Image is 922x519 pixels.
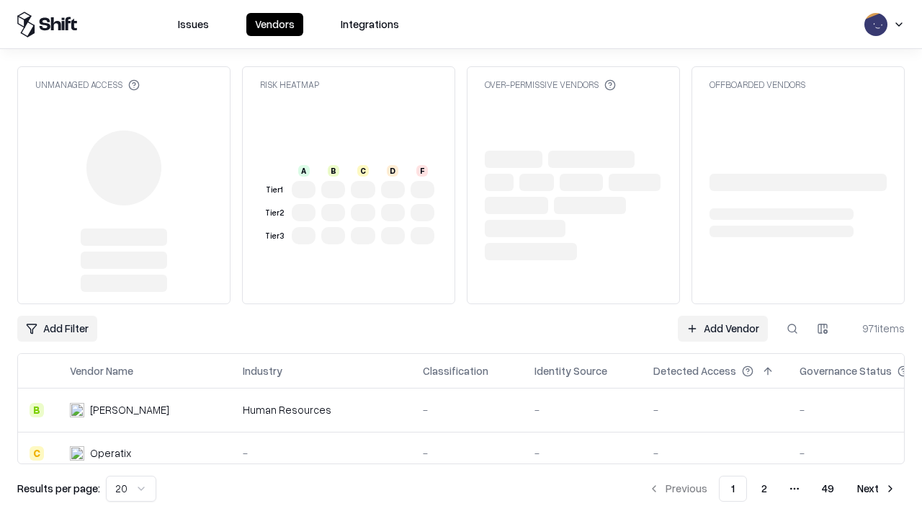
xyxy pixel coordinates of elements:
[246,13,303,36] button: Vendors
[357,165,369,177] div: C
[423,402,511,417] div: -
[70,403,84,417] img: Deel
[263,207,286,219] div: Tier 2
[534,363,607,378] div: Identity Source
[328,165,339,177] div: B
[30,403,44,417] div: B
[17,316,97,342] button: Add Filter
[35,79,140,91] div: Unmanaged Access
[653,363,736,378] div: Detected Access
[678,316,768,342] a: Add Vendor
[243,445,400,461] div: -
[332,13,408,36] button: Integrations
[750,476,779,502] button: 2
[263,184,286,196] div: Tier 1
[298,165,310,177] div: A
[719,476,747,502] button: 1
[416,165,428,177] div: F
[263,230,286,242] div: Tier 3
[243,402,400,417] div: Human Resources
[70,363,133,378] div: Vendor Name
[169,13,218,36] button: Issues
[534,402,630,417] div: -
[485,79,616,91] div: Over-Permissive Vendors
[800,363,892,378] div: Governance Status
[810,476,846,502] button: 49
[243,363,282,378] div: Industry
[17,481,100,496] p: Results per page:
[849,476,905,502] button: Next
[70,446,84,461] img: Operatix
[423,445,511,461] div: -
[653,445,776,461] div: -
[423,363,488,378] div: Classification
[30,446,44,461] div: C
[534,445,630,461] div: -
[847,321,905,336] div: 971 items
[640,476,905,502] nav: pagination
[90,402,169,417] div: [PERSON_NAME]
[653,402,776,417] div: -
[90,445,131,461] div: Operatix
[260,79,319,91] div: Risk Heatmap
[387,165,398,177] div: D
[710,79,805,91] div: Offboarded Vendors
